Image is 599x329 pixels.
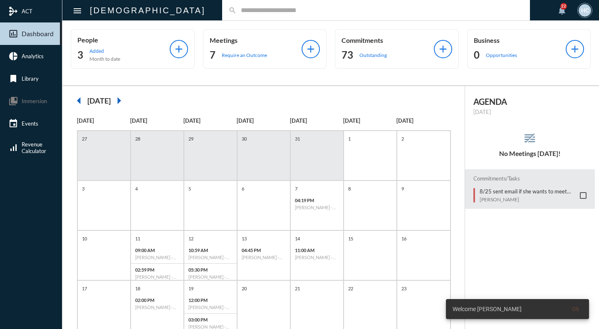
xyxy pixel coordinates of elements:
[188,267,233,272] p: 05:30 PM
[396,117,450,124] p: [DATE]
[186,185,193,192] p: 5
[173,43,185,55] mat-icon: add
[8,74,18,84] mat-icon: bookmark
[399,185,406,192] p: 9
[293,135,302,142] p: 31
[22,30,54,37] span: Dashboard
[523,131,537,145] mat-icon: reorder
[465,150,595,157] h5: No Meetings [DATE]!
[295,255,339,260] h6: [PERSON_NAME] - Possibility
[186,135,196,142] p: 29
[8,143,18,153] mat-icon: signal_cellular_alt
[77,36,170,44] p: People
[242,255,286,260] h6: [PERSON_NAME] - Possibility
[560,3,567,10] div: 22
[240,135,249,142] p: 30
[183,117,237,124] p: [DATE]
[135,247,179,253] p: 09:00 AM
[71,92,87,109] mat-icon: arrow_left
[346,185,353,192] p: 8
[228,6,237,15] mat-icon: search
[399,135,406,142] p: 2
[22,53,44,59] span: Analytics
[290,117,343,124] p: [DATE]
[87,96,111,105] h2: [DATE]
[90,4,205,17] h2: [DEMOGRAPHIC_DATA]
[22,8,32,15] span: ACT
[135,267,179,272] p: 02:59 PM
[437,43,449,55] mat-icon: add
[240,285,249,292] p: 20
[240,235,249,242] p: 13
[186,235,196,242] p: 12
[579,4,591,17] div: HC
[22,98,47,104] span: Immersion
[80,185,87,192] p: 3
[222,52,267,58] p: Require an Outcome
[295,205,339,210] h6: [PERSON_NAME] - [PERSON_NAME] - Investment Review
[8,96,18,106] mat-icon: collections_bookmark
[242,247,286,253] p: 04:45 PM
[346,135,353,142] p: 1
[188,255,233,260] h6: [PERSON_NAME] - Retirement Doctrine I
[210,48,215,62] h2: 7
[89,48,120,54] p: Added
[342,48,353,62] h2: 73
[188,274,233,280] h6: [PERSON_NAME] - Phone Oo - Possibility
[343,117,396,124] p: [DATE]
[77,48,83,62] h2: 3
[342,36,434,44] p: Commitments
[135,255,179,260] h6: [PERSON_NAME] - Possibility
[8,51,18,61] mat-icon: pie_chart
[72,6,82,16] mat-icon: Side nav toggle icon
[359,52,387,58] p: Outstanding
[22,120,38,127] span: Events
[135,304,179,310] h6: [PERSON_NAME] - [PERSON_NAME] - Investment Compliance Review
[399,285,408,292] p: 23
[111,92,127,109] mat-icon: arrow_right
[473,96,587,106] h2: AGENDA
[572,306,579,312] span: Ok
[80,285,89,292] p: 17
[77,117,130,124] p: [DATE]
[188,304,233,310] h6: [PERSON_NAME] - Action
[293,185,299,192] p: 7
[473,176,587,182] h2: Commitments/Tasks
[89,56,120,62] p: Month to date
[293,235,302,242] p: 14
[8,29,18,39] mat-icon: insert_chart_outlined
[474,48,480,62] h2: 0
[237,117,290,124] p: [DATE]
[569,43,581,55] mat-icon: add
[240,185,246,192] p: 6
[133,235,142,242] p: 11
[210,36,302,44] p: Meetings
[135,297,179,303] p: 02:00 PM
[474,36,566,44] p: Business
[565,302,586,317] button: Ok
[133,135,142,142] p: 28
[135,274,179,280] h6: [PERSON_NAME] - Relationship
[80,135,89,142] p: 27
[305,43,317,55] mat-icon: add
[133,185,140,192] p: 4
[69,2,86,19] button: Toggle sidenav
[480,188,576,195] p: 8/25 sent email if she wants to meet before school starts.
[22,141,46,154] span: Revenue Calculator
[293,285,302,292] p: 21
[22,75,39,82] span: Library
[346,235,355,242] p: 15
[486,52,517,58] p: Opportunities
[399,235,408,242] p: 16
[346,285,355,292] p: 22
[295,247,339,253] p: 11:00 AM
[188,247,233,253] p: 10:59 AM
[188,317,233,322] p: 03:00 PM
[186,285,196,292] p: 19
[133,285,142,292] p: 18
[557,5,567,15] mat-icon: notifications
[295,198,339,203] p: 04:19 PM
[480,196,576,203] p: [PERSON_NAME]
[130,117,183,124] p: [DATE]
[473,109,587,115] p: [DATE]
